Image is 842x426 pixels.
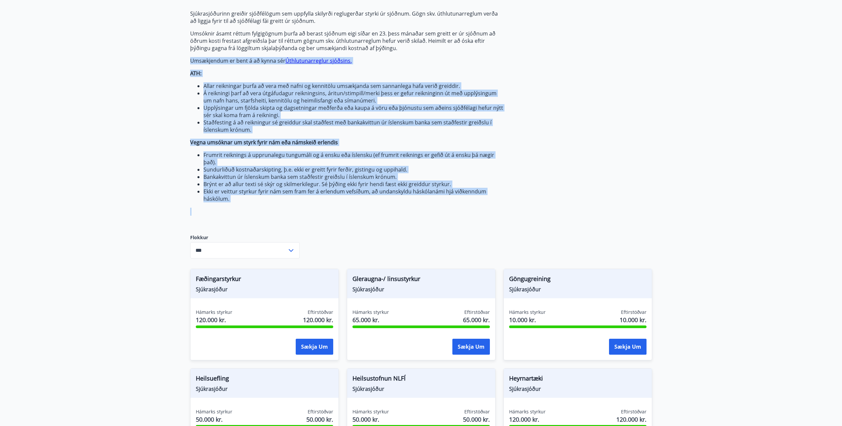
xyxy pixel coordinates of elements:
span: Sjúkrasjóður [352,385,490,392]
span: Eftirstöðvar [308,408,333,415]
span: Hámarks styrkur [509,408,546,415]
span: 120.000 kr. [616,415,647,424]
span: 65.000 kr. [463,316,490,324]
span: Eftirstöðvar [464,408,490,415]
span: Heyrnartæki [509,374,647,385]
span: Eftirstöðvar [621,408,647,415]
span: Fæðingarstyrkur [196,274,333,286]
span: Sjúkrasjóður [509,286,647,293]
a: Úthlutunarreglur sjóðsins. [285,57,352,64]
button: Sækja um [609,339,647,355]
li: Brýnt er að allur texti sé skýr og skilmerkilegur. Sé þýðing ekki fyrir hendi fæst ekki greiddur ... [203,180,503,188]
span: Eftirstöðvar [308,309,333,316]
span: Eftirstöðvar [621,309,647,316]
p: Sjúkrasjóðurinn greiðir sjóðfélögum sem uppfylla skilyrði reglugerðar styrki úr sjóðnum. Gögn skv... [190,10,503,25]
span: 50.000 kr. [306,415,333,424]
span: 50.000 kr. [352,415,389,424]
li: Upplýsingar um fjölda skipta og dagsetningar meðferða eða kaupa á vöru eða þjónustu sem aðeins sj... [203,104,503,119]
span: Sjúkrasjóður [196,286,333,293]
span: Sjúkrasjóður [196,385,333,392]
span: Hámarks styrkur [509,309,546,316]
button: Sækja um [296,339,333,355]
span: 10.000 kr. [620,316,647,324]
li: Allar reikningar þurfa að vera með nafni og kennitölu umsækjanda sem sannanlega hafa verið greiddir. [203,82,503,90]
span: Gleraugna-/ linsustyrkur [352,274,490,286]
span: Göngugreining [509,274,647,286]
span: 10.000 kr. [509,316,546,324]
span: 50.000 kr. [463,415,490,424]
p: Umsóknir ásamt réttum fylgigögnum þurfa að berast sjóðnum eigi síðar en 23. þess mánaðar sem grei... [190,30,503,52]
li: Staðfesting á að reikningur sé greiddur skal staðfest með bankakvittun úr íslenskum banka sem sta... [203,119,503,133]
span: Hámarks styrkur [196,408,232,415]
span: Hámarks styrkur [352,408,389,415]
span: 120.000 kr. [196,316,232,324]
span: Heilsuefling [196,374,333,385]
strong: ATH: [190,70,201,77]
span: Sjúkrasjóður [352,286,490,293]
li: Á reikningi þarf að vera útgáfudagur reikningsins, áritun/stimpill/merki þess er gefur reikningin... [203,90,503,104]
li: Ekki er veittur styrkur fyrir nám sem fram fer á erlendum vefsíðum, að undanskyldu háskólanámi hj... [203,188,503,202]
span: 120.000 kr. [303,316,333,324]
li: Frumrit reiknings á upprunalegu tungumáli og á ensku eða íslensku (ef frumrit reiknings er gefið ... [203,151,503,166]
span: 65.000 kr. [352,316,389,324]
span: Heilsustofnun NLFÍ [352,374,490,385]
span: Hámarks styrkur [352,309,389,316]
button: Sækja um [452,339,490,355]
li: Sundurliðuð kostnaðarskipting, þ.e. ekki er greitt fyrir ferðir, gistingu og uppihald. [203,166,503,173]
label: Flokkur [190,234,300,241]
span: 50.000 kr. [196,415,232,424]
p: Umsækjendum er bent á að kynna sér [190,57,503,64]
span: Eftirstöðvar [464,309,490,316]
span: Hámarks styrkur [196,309,232,316]
strong: Vegna umsóknar um styrk fyrir nám eða námskeið erlendis [190,139,338,146]
li: Bankakvittun úr íslenskum banka sem staðfestir greiðslu í íslenskum krónum. [203,173,503,180]
span: 120.000 kr. [509,415,546,424]
span: Sjúkrasjóður [509,385,647,392]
